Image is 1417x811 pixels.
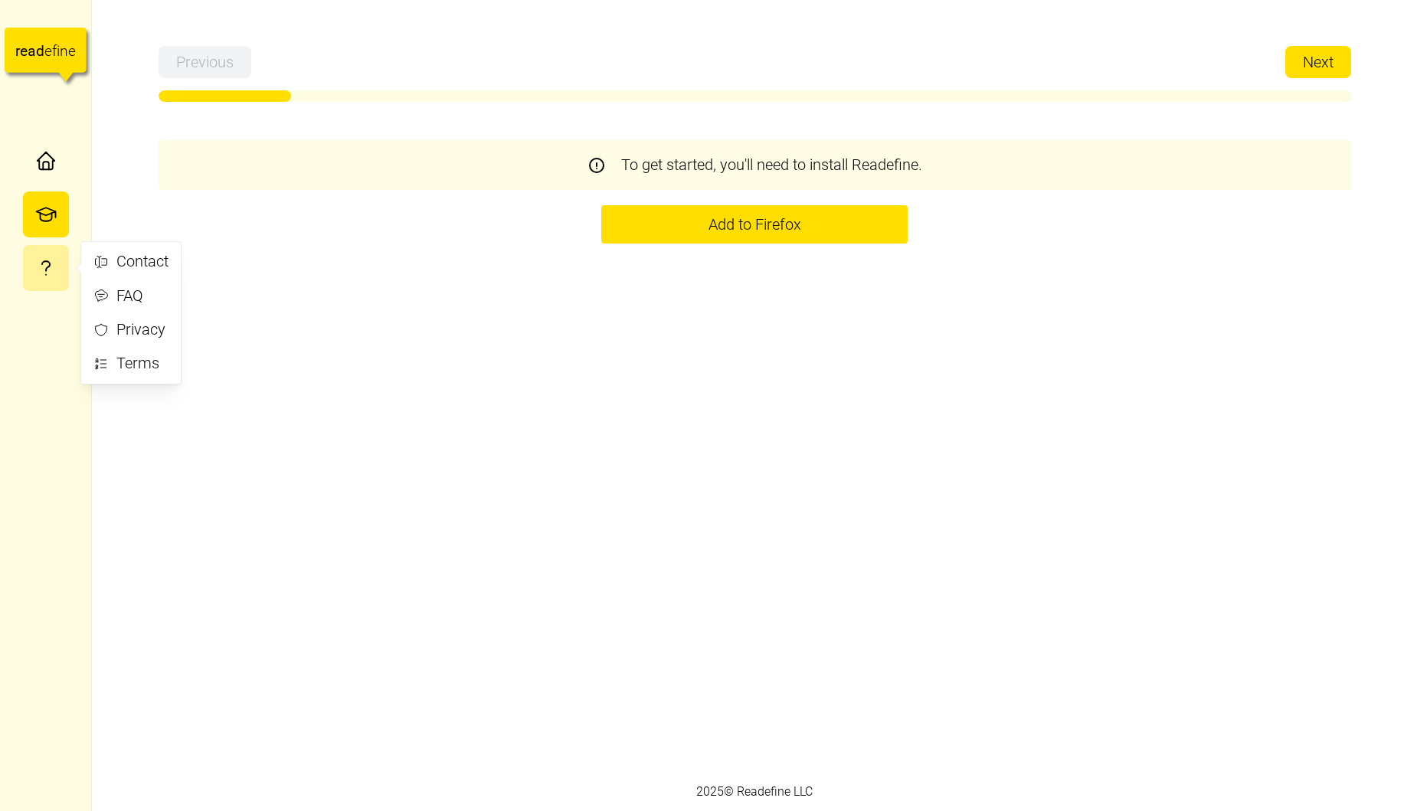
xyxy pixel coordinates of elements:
[708,206,801,243] span: Add to Firefox
[1303,47,1334,77] span: Next
[1285,46,1351,78] button: Next
[61,42,69,60] tspan: n
[57,42,60,60] tspan: i
[20,42,28,60] tspan: e
[689,775,820,809] div: 2025 © Readefine LLC
[116,250,169,273] div: Contact
[621,153,922,177] p: To get started, you'll need to install Readefine.
[116,352,169,375] div: Terms
[5,12,87,96] a: readefine
[159,46,251,78] button: Previous
[116,284,169,308] div: FAQ
[176,47,234,77] span: Previous
[68,42,76,60] tspan: e
[52,42,57,60] tspan: f
[28,42,35,60] tspan: a
[601,205,908,244] a: Add to Firefox
[116,318,169,342] div: Privacy
[44,42,52,60] tspan: e
[15,42,21,60] tspan: r
[36,42,44,60] tspan: d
